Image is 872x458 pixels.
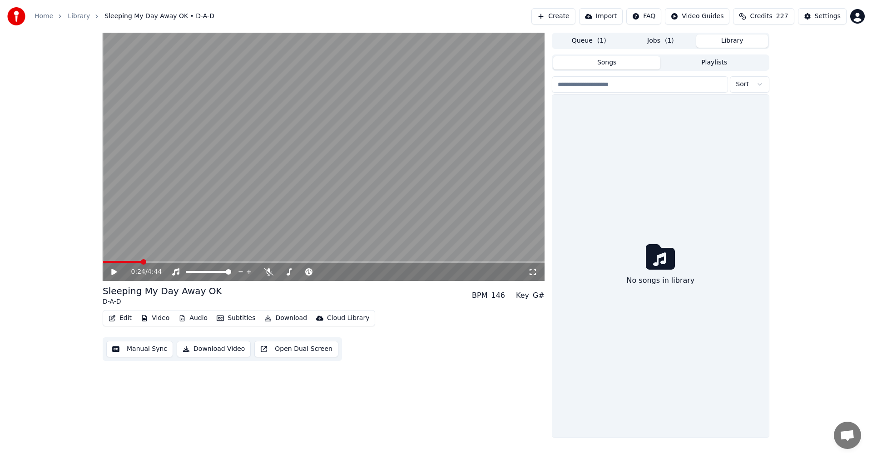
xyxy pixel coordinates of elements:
span: 227 [776,12,788,21]
button: Songs [553,56,661,69]
div: No songs in library [623,271,699,290]
button: Playlists [660,56,768,69]
div: Key [516,290,529,301]
button: Create [531,8,575,25]
button: Manual Sync [106,341,173,357]
span: 4:44 [148,267,162,276]
div: 146 [491,290,505,301]
button: Subtitles [213,312,259,325]
span: Sort [736,80,749,89]
button: Library [696,34,768,48]
div: Cloud Library [327,314,369,323]
nav: breadcrumb [35,12,214,21]
a: Home [35,12,53,21]
button: Jobs [625,34,697,48]
button: Open Dual Screen [254,341,338,357]
a: Library [68,12,90,21]
div: Öppna chatt [834,422,861,449]
button: Audio [175,312,211,325]
div: BPM [472,290,487,301]
div: / [131,267,153,276]
div: Settings [815,12,841,21]
span: ( 1 ) [665,36,674,45]
button: Video [137,312,173,325]
button: Edit [105,312,135,325]
button: Queue [553,34,625,48]
div: D-A-D [103,297,222,306]
span: Sleeping My Day Away OK • D-A-D [104,12,214,21]
button: FAQ [626,8,661,25]
span: ( 1 ) [597,36,606,45]
button: Download Video [177,341,251,357]
button: Download [261,312,311,325]
button: Import [579,8,623,25]
button: Video Guides [665,8,729,25]
div: G# [533,290,545,301]
img: youka [7,7,25,25]
div: Sleeping My Day Away OK [103,285,222,297]
button: Settings [798,8,847,25]
span: 0:24 [131,267,145,276]
span: Credits [750,12,772,21]
button: Credits227 [733,8,794,25]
